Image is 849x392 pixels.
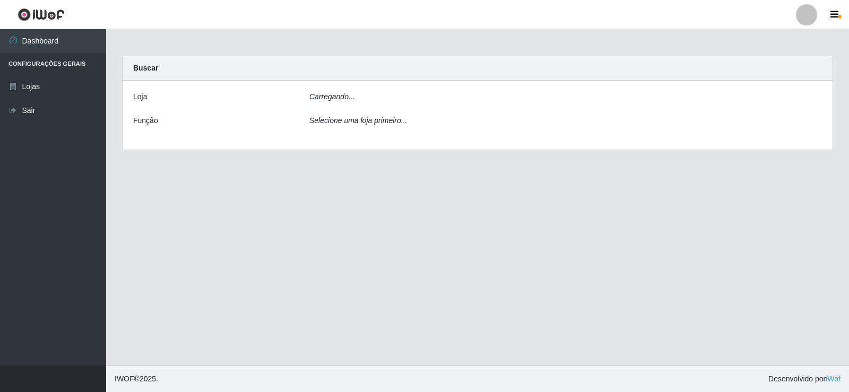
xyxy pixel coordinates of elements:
[133,64,158,72] strong: Buscar
[133,91,147,102] label: Loja
[309,92,355,101] i: Carregando...
[18,8,65,21] img: CoreUI Logo
[115,374,134,383] span: IWOF
[309,116,407,125] i: Selecione uma loja primeiro...
[768,373,841,385] span: Desenvolvido por
[133,115,158,126] label: Função
[826,374,841,383] a: iWof
[115,373,158,385] span: © 2025 .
